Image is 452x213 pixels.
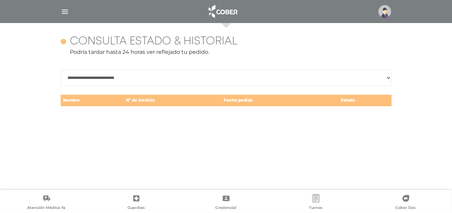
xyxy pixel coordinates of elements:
td: Fecha pedido [221,94,320,107]
span: Guardias [127,205,145,211]
span: Cober Doc [396,205,416,211]
td: N° de Gestión [123,94,221,107]
img: profile-placeholder.svg [378,5,391,18]
span: Turnos [309,205,323,211]
a: Turnos [271,194,361,212]
a: Atención Médica Ya [1,194,91,212]
span: Credencial [216,205,237,211]
a: Cober Doc [361,194,451,212]
span: Atención Médica Ya [27,205,65,211]
img: logo_cober_home-white.png [205,3,240,20]
a: Guardias [91,194,181,212]
a: Credencial [181,194,271,212]
img: Cober_menu-lines-white.svg [61,7,69,16]
td: Estado [320,94,376,107]
h4: Consulta estado & historial [70,35,238,48]
p: Podría tardar hasta 24 horas ver reflejado tu pedido. [61,48,392,56]
td: Nombre [61,94,123,107]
